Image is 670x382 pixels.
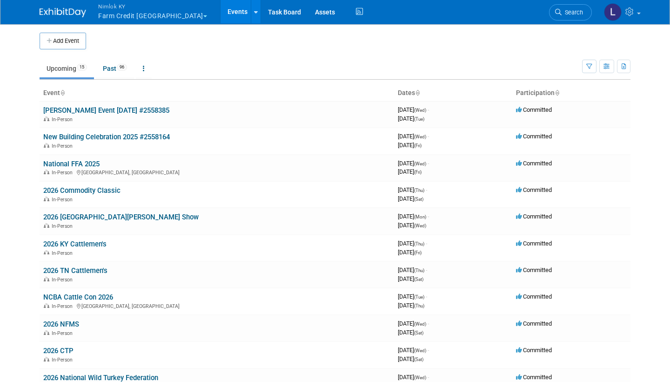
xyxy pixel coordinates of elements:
img: ExhibitDay [40,8,86,17]
span: - [428,347,429,354]
span: - [426,186,427,193]
a: 2026 National Wild Turkey Federation [43,374,158,382]
a: Search [549,4,592,20]
span: [DATE] [398,133,429,140]
span: [DATE] [398,320,429,327]
span: [DATE] [398,293,427,300]
span: [DATE] [398,329,423,336]
span: In-Person [52,303,75,309]
span: - [428,160,429,167]
div: [GEOGRAPHIC_DATA], [GEOGRAPHIC_DATA] [43,168,390,176]
span: [DATE] [398,115,424,122]
span: [DATE] [398,275,423,282]
span: (Sat) [414,277,423,282]
th: Participation [512,85,630,101]
span: (Fri) [414,250,422,255]
span: In-Person [52,223,75,229]
a: 2026 TN Cattlemen's [43,266,107,275]
span: Committed [516,186,552,193]
span: Search [562,9,583,16]
span: [DATE] [398,213,429,220]
span: (Mon) [414,214,426,219]
span: Committed [516,374,552,381]
span: [DATE] [398,266,427,273]
span: (Fri) [414,170,422,175]
a: Sort by Participation Type [555,89,559,96]
span: In-Person [52,170,75,176]
span: In-Person [52,357,75,363]
span: - [426,240,427,247]
span: [DATE] [398,355,423,362]
a: National FFA 2025 [43,160,100,168]
span: Nimlok KY [98,1,207,11]
span: (Wed) [414,223,426,228]
span: (Tue) [414,116,424,122]
span: [DATE] [398,302,424,309]
span: In-Person [52,197,75,203]
span: [DATE] [398,240,427,247]
a: 2026 Commodity Classic [43,186,121,195]
span: In-Person [52,116,75,123]
span: (Wed) [414,161,426,166]
span: (Thu) [414,303,424,308]
span: [DATE] [398,374,429,381]
img: In-Person Event [44,170,49,174]
a: Upcoming15 [40,60,94,77]
span: Committed [516,106,552,113]
span: Committed [516,213,552,220]
a: NCBA Cattle Con 2026 [43,293,113,301]
img: Luc Schaefer [604,3,622,21]
span: (Fri) [414,143,422,148]
a: Sort by Event Name [60,89,65,96]
span: 15 [77,64,87,71]
img: In-Person Event [44,277,49,281]
span: Committed [516,266,552,273]
a: 2026 CTP [43,347,74,355]
span: (Thu) [414,188,424,193]
span: (Wed) [414,134,426,139]
span: In-Person [52,250,75,256]
img: In-Person Event [44,116,49,121]
button: Add Event [40,33,86,49]
img: In-Person Event [44,330,49,335]
span: (Wed) [414,375,426,380]
th: Dates [394,85,512,101]
span: (Sat) [414,330,423,335]
img: In-Person Event [44,357,49,362]
a: 2026 NFMS [43,320,79,328]
img: In-Person Event [44,143,49,148]
a: 2026 KY Cattlemen's [43,240,107,248]
span: Committed [516,320,552,327]
span: Committed [516,240,552,247]
span: (Thu) [414,241,424,246]
a: [PERSON_NAME] Event [DATE] #2558385 [43,106,169,115]
span: [DATE] [398,195,423,202]
span: - [426,266,427,273]
div: [GEOGRAPHIC_DATA], [GEOGRAPHIC_DATA] [43,302,390,309]
span: (Tue) [414,294,424,300]
span: (Sat) [414,197,423,202]
img: In-Person Event [44,223,49,228]
span: (Wed) [414,348,426,353]
span: In-Person [52,143,75,149]
img: In-Person Event [44,250,49,255]
img: In-Person Event [44,303,49,308]
span: (Thu) [414,268,424,273]
span: [DATE] [398,249,422,256]
th: Event [40,85,394,101]
span: - [428,133,429,140]
span: Committed [516,347,552,354]
span: (Sat) [414,357,423,362]
span: 96 [117,64,127,71]
img: In-Person Event [44,197,49,201]
span: - [428,106,429,113]
span: Committed [516,160,552,167]
span: (Wed) [414,108,426,113]
span: - [428,374,429,381]
a: 2026 [GEOGRAPHIC_DATA][PERSON_NAME] Show [43,213,199,221]
span: [DATE] [398,142,422,149]
span: Committed [516,133,552,140]
span: [DATE] [398,168,422,175]
a: Past96 [96,60,134,77]
span: Committed [516,293,552,300]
